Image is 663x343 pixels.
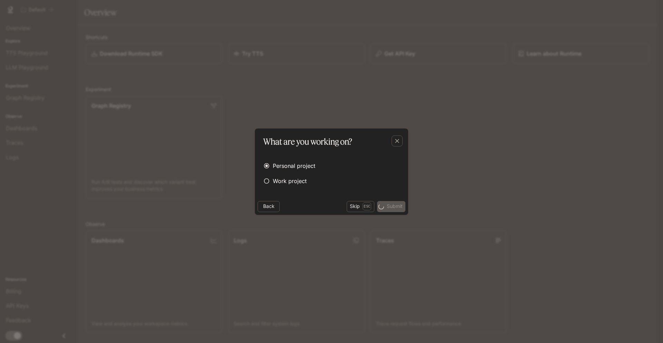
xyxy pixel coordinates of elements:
button: Back [258,201,280,212]
span: Work project [273,177,307,185]
p: What are you working on? [263,135,352,148]
span: Personal project [273,162,315,170]
button: SkipEsc [347,201,374,212]
p: Esc [363,202,371,210]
